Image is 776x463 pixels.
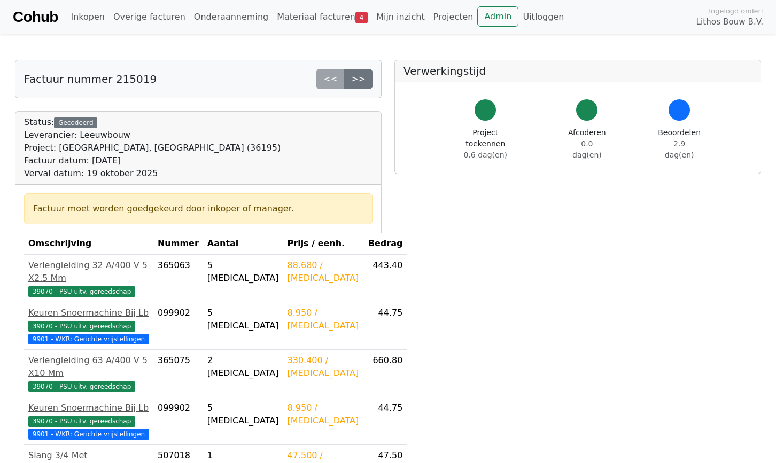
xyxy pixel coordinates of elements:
a: Projecten [429,6,478,28]
td: 443.40 [363,255,407,302]
span: 0.6 dag(en) [464,151,507,159]
th: Aantal [203,233,283,255]
div: Project: [GEOGRAPHIC_DATA], [GEOGRAPHIC_DATA] (36195) [24,142,281,154]
a: Materiaal facturen4 [273,6,372,28]
a: Overige facturen [109,6,190,28]
a: Keuren Snoermachine Bij Lb39070 - PSU uitv. gereedschap 9901 - WKR: Gerichte vrijstellingen [28,307,149,345]
td: 660.80 [363,350,407,397]
div: 8.950 / [MEDICAL_DATA] [288,402,359,427]
div: Keuren Snoermachine Bij Lb [28,307,149,319]
div: 5 [MEDICAL_DATA] [207,307,279,332]
h5: Factuur nummer 215019 [24,73,157,85]
span: 2.9 dag(en) [665,139,694,159]
div: Status: [24,116,281,180]
a: Mijn inzicht [372,6,429,28]
a: Cohub [13,4,58,30]
div: Keuren Snoermachine Bij Lb [28,402,149,414]
div: Factuur datum: [DATE] [24,154,281,167]
a: Onderaanneming [190,6,273,28]
div: 2 [MEDICAL_DATA] [207,354,279,380]
a: Inkopen [66,6,108,28]
a: >> [344,69,373,89]
div: Verlengleiding 32 A/400 V 5 X2.5 Mm [28,259,149,285]
a: Verlengleiding 32 A/400 V 5 X2.5 Mm39070 - PSU uitv. gereedschap [28,259,149,297]
div: 5 [MEDICAL_DATA] [207,259,279,285]
div: Project toekennen [455,127,516,161]
div: 8.950 / [MEDICAL_DATA] [288,307,359,332]
td: 44.75 [363,397,407,445]
div: Verval datum: 19 oktober 2025 [24,167,281,180]
td: 365063 [153,255,203,302]
span: 4 [355,12,368,23]
div: Afcoderen [568,127,607,161]
div: Factuur moet worden goedgekeurd door inkoper of manager. [33,202,363,215]
div: Beoordelen [658,127,701,161]
a: Verlengleiding 63 A/400 V 5 X10 Mm39070 - PSU uitv. gereedschap [28,354,149,393]
td: 099902 [153,397,203,445]
th: Bedrag [363,233,407,255]
div: Verlengleiding 63 A/400 V 5 X10 Mm [28,354,149,380]
a: Keuren Snoermachine Bij Lb39070 - PSU uitv. gereedschap 9901 - WKR: Gerichte vrijstellingen [28,402,149,440]
td: 099902 [153,302,203,350]
div: Leverancier: Leeuwbouw [24,129,281,142]
div: 88.680 / [MEDICAL_DATA] [288,259,359,285]
td: 365075 [153,350,203,397]
span: Lithos Bouw B.V. [696,16,763,28]
span: 39070 - PSU uitv. gereedschap [28,286,135,297]
th: Prijs / eenh. [283,233,363,255]
h5: Verwerkingstijd [403,65,752,77]
div: 5 [MEDICAL_DATA] [207,402,279,427]
span: 9901 - WKR: Gerichte vrijstellingen [28,334,149,344]
a: Uitloggen [518,6,568,28]
th: Nummer [153,233,203,255]
span: 39070 - PSU uitv. gereedschap [28,416,135,427]
a: Admin [477,6,518,27]
span: 39070 - PSU uitv. gereedschap [28,321,135,332]
span: 0.0 dag(en) [572,139,602,159]
div: 330.400 / [MEDICAL_DATA] [288,354,359,380]
span: 39070 - PSU uitv. gereedschap [28,381,135,392]
th: Omschrijving [24,233,153,255]
span: 9901 - WKR: Gerichte vrijstellingen [28,429,149,440]
div: Gecodeerd [54,117,97,128]
td: 44.75 [363,302,407,350]
span: Ingelogd onder: [709,6,763,16]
